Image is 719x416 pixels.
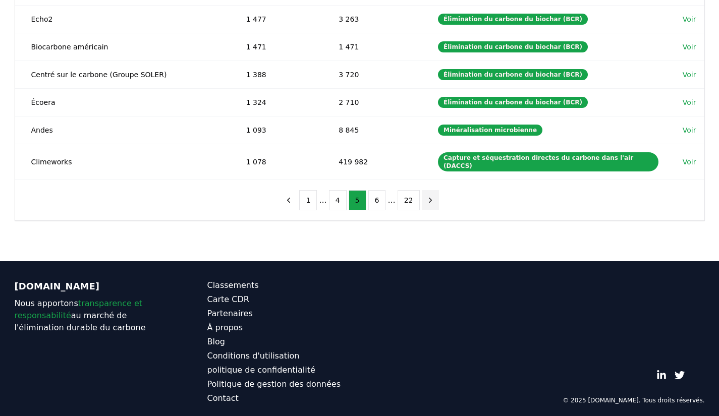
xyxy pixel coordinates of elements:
[31,43,108,51] font: Biocarbone américain
[683,71,696,79] font: Voir
[355,196,360,204] font: 5
[398,190,420,210] button: 22
[683,157,696,167] a: Voir
[246,43,266,51] font: 1 471
[339,15,359,23] font: 3 263
[15,299,143,320] font: transparence et responsabilité
[339,71,359,79] font: 3 720
[246,71,266,79] font: 1 388
[563,397,704,404] font: © 2025 [DOMAIN_NAME]. Tous droits réservés.
[683,158,696,166] font: Voir
[683,42,696,52] a: Voir
[336,196,340,204] font: 4
[683,43,696,51] font: Voir
[444,99,582,106] font: Élimination du carbone du biochar (BCR)
[207,279,360,291] a: Classements
[444,43,582,50] font: Élimination du carbone du biochar (BCR)
[306,196,310,204] font: 1
[207,280,259,290] font: Classements
[683,126,696,134] font: Voir
[15,311,146,332] font: au marché de l'élimination durable du carbone
[207,336,360,348] a: Blog
[299,190,317,210] button: 1
[683,98,696,106] font: Voir
[319,195,326,205] font: ...
[207,309,253,318] font: Partenaires
[207,393,239,403] font: Contact
[444,16,582,23] font: Élimination du carbone du biochar (BCR)
[246,98,266,106] font: 1 324
[683,125,696,135] a: Voir
[31,126,53,134] font: Andes
[207,392,360,404] a: Contact
[339,43,359,51] font: 1 471
[368,190,386,210] button: 6
[207,293,360,306] a: Carte CDR
[207,350,360,362] a: Conditions d'utilisation
[388,195,395,205] font: ...
[246,158,266,166] font: 1 078
[246,126,266,134] font: 1 093
[656,370,667,380] a: LinkedIn
[207,337,225,346] font: Blog
[422,190,439,210] button: page suivante
[15,281,100,291] font: [DOMAIN_NAME]
[683,14,696,24] a: Voir
[280,190,297,210] button: page précédente
[207,364,360,376] a: politique de confidentialité
[31,15,53,23] font: Echo2
[207,323,243,332] font: À propos
[207,351,300,361] font: Conditions d'utilisation
[683,15,696,23] font: Voir
[339,158,368,166] font: 419 982
[31,98,56,106] font: Écoera
[207,322,360,334] a: À propos
[349,190,366,210] button: 5
[207,294,249,304] font: Carte CDR
[444,154,633,169] font: Capture et séquestration directes du carbone dans l'air (DACCS)
[339,126,359,134] font: 8 845
[404,196,413,204] font: 22
[444,127,537,134] font: Minéralisation microbienne
[339,98,359,106] font: 2 710
[207,378,360,390] a: Politique de gestion des données
[31,158,72,166] font: Climeworks
[683,97,696,107] a: Voir
[207,365,315,375] font: politique de confidentialité
[246,15,266,23] font: 1 477
[444,71,582,78] font: Élimination du carbone du biochar (BCR)
[207,379,341,389] font: Politique de gestion des données
[329,190,347,210] button: 4
[15,299,78,308] font: Nous apportons
[675,370,685,380] a: Gazouillement
[31,71,167,79] font: Centré sur le carbone (Groupe SOLER)
[375,196,379,204] font: 6
[683,70,696,80] a: Voir
[207,308,360,320] a: Partenaires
